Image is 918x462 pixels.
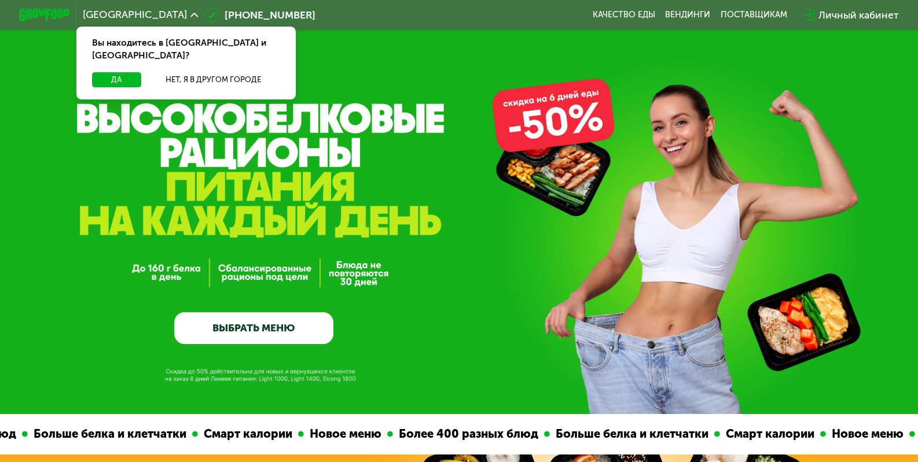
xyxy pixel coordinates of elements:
[665,10,710,20] a: Вендинги
[822,425,905,443] div: Новое меню
[204,8,315,23] a: [PHONE_NUMBER]
[83,10,187,20] span: [GEOGRAPHIC_DATA]
[24,425,188,443] div: Больше белка и клетчатки
[76,27,296,72] div: Вы находитесь в [GEOGRAPHIC_DATA] и [GEOGRAPHIC_DATA]?
[546,425,710,443] div: Больше белка и клетчатки
[194,425,294,443] div: Смарт калории
[716,425,816,443] div: Смарт калории
[300,425,383,443] div: Новое меню
[174,312,333,344] a: ВЫБРАТЬ МЕНЮ
[593,10,655,20] a: Качество еды
[92,72,141,87] button: Да
[146,72,280,87] button: Нет, я в другом городе
[389,425,540,443] div: Более 400 разных блюд
[818,8,899,23] div: Личный кабинет
[721,10,787,20] div: поставщикам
